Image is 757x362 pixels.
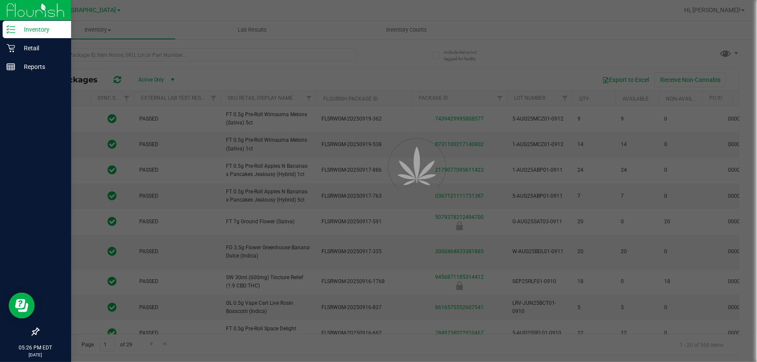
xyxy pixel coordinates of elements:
inline-svg: Reports [7,62,15,71]
inline-svg: Retail [7,44,15,52]
p: Inventory [15,24,67,35]
p: 05:26 PM EDT [4,344,67,352]
p: [DATE] [4,352,67,358]
iframe: Resource center [9,293,35,319]
p: Retail [15,43,67,53]
p: Reports [15,62,67,72]
inline-svg: Inventory [7,25,15,34]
